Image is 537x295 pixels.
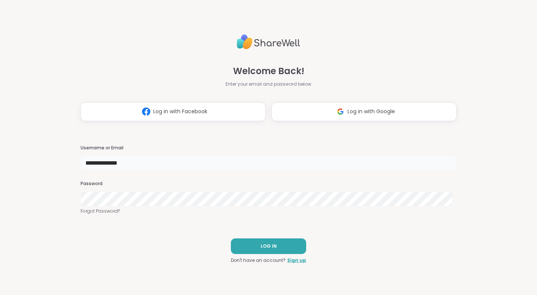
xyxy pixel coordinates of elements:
[348,108,395,115] span: Log in with Google
[81,102,266,121] button: Log in with Facebook
[231,238,306,254] button: LOG IN
[153,108,207,115] span: Log in with Facebook
[81,145,456,151] h3: Username or Email
[237,31,300,53] img: ShareWell Logo
[81,208,456,215] a: Forgot Password?
[139,105,153,118] img: ShareWell Logomark
[287,257,306,264] a: Sign up
[226,81,311,88] span: Enter your email and password below
[233,64,304,78] span: Welcome Back!
[333,105,348,118] img: ShareWell Logomark
[261,243,277,250] span: LOG IN
[271,102,456,121] button: Log in with Google
[231,257,286,264] span: Don't have an account?
[81,181,456,187] h3: Password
